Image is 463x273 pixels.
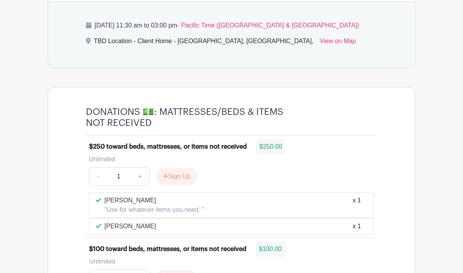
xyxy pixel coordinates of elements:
p: [DATE] 11:30 am to 03:00 pm [86,21,377,30]
div: x 1 [353,196,361,215]
a: View on Map [320,36,356,49]
div: $250.00 [256,139,285,155]
h4: DONATIONS 💵: MATTRESSES/BEDS & ITEMS NOT RECEIVED [86,106,302,129]
div: Unlimited [89,155,368,164]
div: Unlimited [89,257,368,266]
button: Sign Up [156,168,197,185]
a: + [130,167,149,186]
p: [PERSON_NAME] [104,222,156,231]
div: $100.00 [256,241,285,257]
div: x 1 [353,222,361,231]
p: "Use for whatever items you need. " [104,205,204,215]
div: $100 toward beds, mattresses, or items not received [89,244,246,254]
div: TBD Location - Client Home - [GEOGRAPHIC_DATA], [GEOGRAPHIC_DATA], [94,36,314,49]
p: [PERSON_NAME] [104,196,204,205]
span: - Pacific Time ([GEOGRAPHIC_DATA] & [GEOGRAPHIC_DATA]) [177,22,359,29]
div: $250 toward beds, mattresses, or items not received [89,142,247,151]
a: - [89,167,107,186]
